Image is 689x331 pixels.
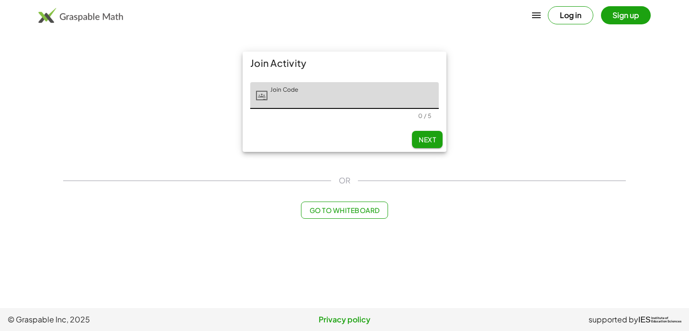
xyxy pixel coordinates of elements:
[232,314,456,325] a: Privacy policy
[339,175,350,186] span: OR
[548,6,593,24] button: Log in
[589,314,638,325] span: supported by
[309,206,379,214] span: Go to Whiteboard
[301,202,388,219] button: Go to Whiteboard
[601,6,651,24] button: Sign up
[243,52,446,75] div: Join Activity
[412,131,443,148] button: Next
[651,317,681,323] span: Institute of Education Sciences
[418,112,431,119] div: 0 / 5
[638,315,651,324] span: IES
[8,314,232,325] span: © Graspable Inc, 2025
[638,314,681,325] a: IESInstitute ofEducation Sciences
[419,135,436,144] span: Next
